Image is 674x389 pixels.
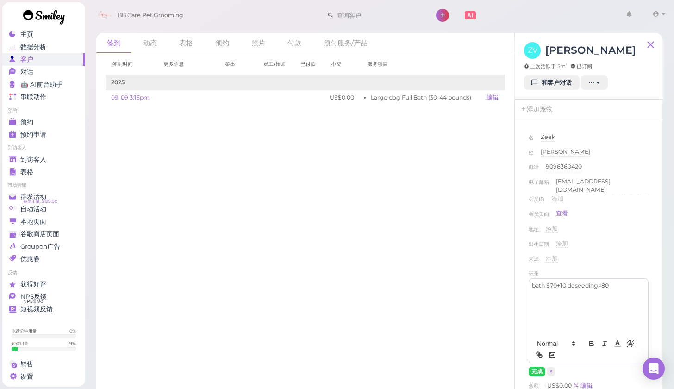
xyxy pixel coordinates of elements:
span: NPS® 90 [23,298,43,305]
li: 预约 [2,107,85,114]
a: Groupon广告 [2,240,85,253]
span: 出生日期 [529,239,549,254]
a: 🤖 AI前台助手 [2,78,85,91]
div: 0 % [69,328,76,334]
span: 会员ID [529,194,544,209]
span: US$0.00 [547,382,573,389]
a: 预付服务/产品 [313,33,378,53]
span: Zeek [541,133,555,140]
li: Large dog Full Bath (30-44 pounds) [371,94,475,102]
a: 签到 [96,33,131,53]
span: ZV [524,42,541,59]
span: 客户 [20,56,33,63]
a: 到访客人 [2,153,85,166]
span: 添加 [546,255,558,262]
a: 预约 [2,116,85,128]
th: 签到时间 [106,53,157,75]
span: 设置 [20,373,33,381]
a: 优惠卷 [2,253,85,265]
a: 查看 [556,209,568,218]
span: 预约 [20,118,33,126]
button: 完成 [529,367,545,376]
span: 对话 [20,68,33,76]
span: 本地页面 [20,218,46,226]
b: 2025 [111,79,125,86]
a: 预约 [205,33,240,53]
p: bath $70+10 deseeding=80 [532,282,645,290]
span: 群发活动 [20,193,46,201]
a: 表格 [2,166,85,178]
a: 客户 [2,53,85,66]
span: 自动活动 [20,205,46,213]
a: 编辑 [573,382,593,389]
span: 姓 [529,148,534,163]
span: 获得好评 [20,280,46,288]
span: 余额 [529,383,540,389]
th: 更多信息 [156,53,218,75]
div: 9 % [69,340,76,346]
a: 表格 [168,33,204,53]
span: 🤖 AI前台助手 [20,81,62,88]
span: 电子邮箱 [529,177,549,194]
td: US$0.00 [324,90,361,105]
th: 签出 [218,53,256,75]
a: 短视频反馈 [2,303,85,315]
span: 会员页面 [529,209,549,222]
th: 已付款 [293,53,324,75]
span: 上次活跃于 5m [524,63,566,70]
a: 自动活动 [2,203,85,215]
span: 串联动作 [20,93,46,101]
th: 服务项目 [361,53,481,75]
div: 电话分钟用量 [12,328,37,334]
li: 到访客人 [2,144,85,151]
button: × [547,367,555,376]
span: × [549,368,553,375]
span: 短信币量: $129.90 [23,198,57,205]
span: 已订阅 [570,63,592,70]
span: 添加 [556,240,568,247]
span: 优惠卷 [20,255,40,263]
a: 预约申请 [2,128,85,141]
a: 添加宠物 [515,100,558,119]
div: Open Intercom Messenger [643,358,665,380]
span: 表格 [20,168,33,176]
div: [EMAIL_ADDRESS][DOMAIN_NAME] [556,177,649,194]
div: 9096360420 [546,163,582,171]
span: 谷歌商店页面 [20,230,59,238]
span: 地址 [529,225,539,239]
span: Groupon广告 [20,243,60,251]
a: 对话 [2,66,85,78]
span: 到访客人 [20,156,46,163]
a: 销售 [2,358,85,370]
a: 串联动作 [2,91,85,103]
div: 短信用量 [12,340,28,346]
a: 编辑 [487,94,499,101]
span: 主页 [20,31,33,38]
a: 本地页面 [2,215,85,228]
div: 记录 [529,269,539,278]
li: 反馈 [2,270,85,276]
li: 市场营销 [2,182,85,188]
span: 预约申请 [20,131,46,138]
span: 添加 [551,195,563,202]
span: 数据分析 [20,43,46,51]
input: 查询客户 [334,8,424,23]
span: 电话 [529,163,539,177]
a: 付款 [277,33,312,53]
a: 设置 [2,370,85,383]
a: 数据分析 [2,41,85,53]
span: 来源 [529,254,539,269]
a: 群发活动 短信币量: $129.90 [2,190,85,203]
span: 短视频反馈 [20,305,53,313]
h3: [PERSON_NAME] [545,42,636,58]
a: 谷歌商店页面 [2,228,85,240]
a: 动态 [132,33,168,53]
span: 添加 [546,225,558,232]
a: 主页 [2,28,85,41]
div: [PERSON_NAME] [541,148,590,157]
span: 销售 [20,360,33,368]
span: NPS反馈 [20,293,47,301]
th: 员工/技师 [256,53,294,75]
th: 小费 [324,53,361,75]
